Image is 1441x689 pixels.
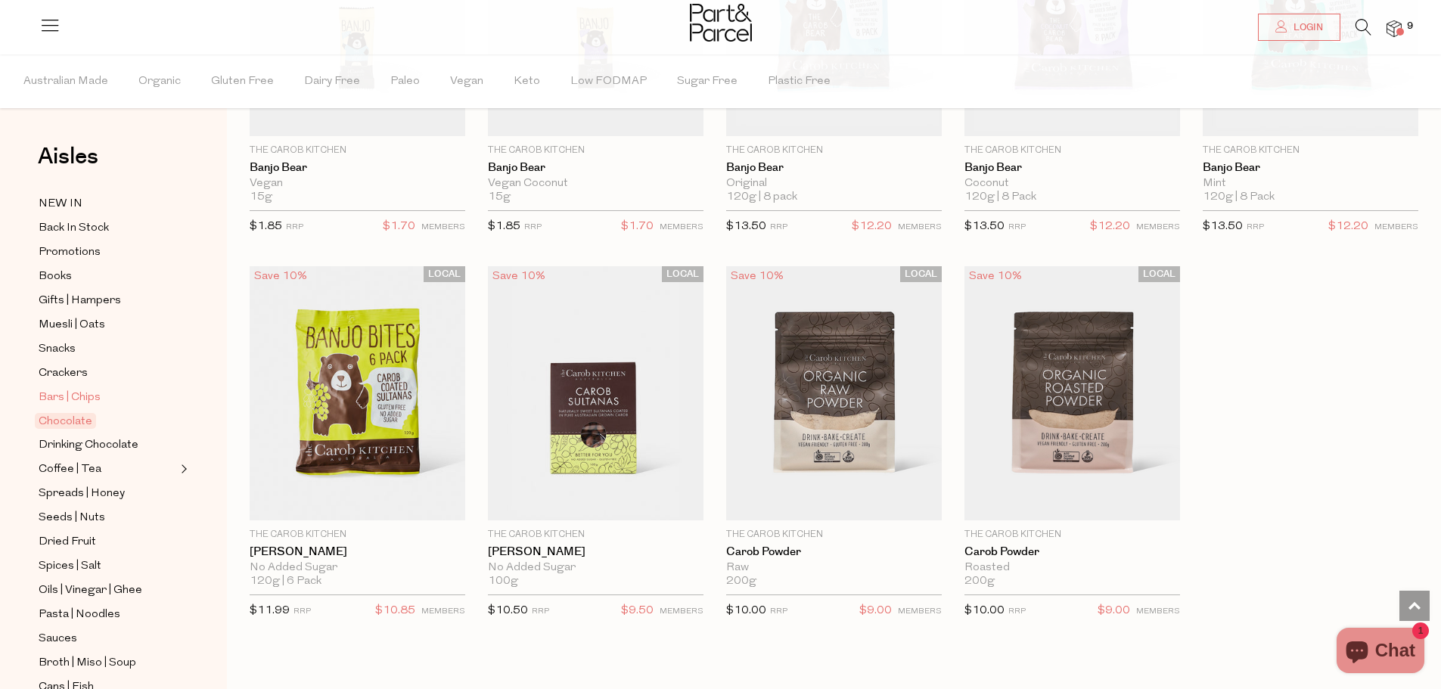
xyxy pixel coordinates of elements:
span: Books [39,268,72,286]
a: Pasta | Noodles [39,605,176,624]
a: Coffee | Tea [39,460,176,479]
span: Promotions [39,244,101,262]
span: $12.20 [1090,217,1130,237]
span: LOCAL [424,266,465,282]
span: Snacks [39,340,76,358]
a: Sauces [39,629,176,648]
span: Spreads | Honey [39,485,125,503]
p: The Carob Kitchen [964,528,1180,542]
div: Coconut [964,177,1180,191]
span: $9.50 [621,601,654,621]
div: Vegan [250,177,465,191]
span: Sauces [39,630,77,648]
p: The Carob Kitchen [250,528,465,542]
a: Spreads | Honey [39,484,176,503]
span: Broth | Miso | Soup [39,654,136,672]
a: Carob Powder [964,545,1180,559]
div: Raw [726,561,942,575]
img: Carob Powder [726,266,942,520]
span: 9 [1403,20,1417,33]
span: Plastic Free [768,55,831,108]
span: $10.85 [375,601,415,621]
small: MEMBERS [421,223,465,231]
span: Bars | Chips [39,389,101,407]
span: $12.20 [1328,217,1368,237]
a: Banjo Bear [964,161,1180,175]
a: 9 [1387,20,1402,36]
div: Save 10% [488,266,550,287]
span: LOCAL [1138,266,1180,282]
a: Crackers [39,364,176,383]
p: The Carob Kitchen [250,144,465,157]
small: RRP [532,607,549,616]
span: $1.85 [250,221,282,232]
span: $9.00 [859,601,892,621]
small: MEMBERS [660,223,703,231]
span: 200g [726,575,756,588]
span: $10.50 [488,605,528,616]
span: Seeds | Nuts [39,509,105,527]
a: Banjo Bear [726,161,942,175]
span: 15g [250,191,272,204]
span: 120g | 6 Pack [250,575,321,588]
span: Australian Made [23,55,108,108]
span: Login [1290,21,1323,34]
span: LOCAL [662,266,703,282]
a: Muesli | Oats [39,315,176,334]
small: MEMBERS [898,223,942,231]
span: Oils | Vinegar | Ghee [39,582,142,600]
a: NEW IN [39,194,176,213]
p: The Carob Kitchen [488,528,703,542]
button: Expand/Collapse Coffee | Tea [177,460,188,478]
inbox-online-store-chat: Shopify online store chat [1332,628,1429,677]
span: $9.00 [1098,601,1130,621]
span: 100g [488,575,518,588]
span: Dried Fruit [39,533,96,551]
div: Vegan Coconut [488,177,703,191]
span: 15g [488,191,511,204]
p: The Carob Kitchen [1203,144,1418,157]
span: Organic [138,55,181,108]
a: Login [1258,14,1340,41]
span: $10.00 [964,605,1005,616]
a: Banjo Bear [488,161,703,175]
div: Save 10% [726,266,788,287]
p: The Carob Kitchen [726,528,942,542]
a: Seeds | Nuts [39,508,176,527]
span: Aisles [38,140,98,173]
small: MEMBERS [1374,223,1418,231]
span: Sugar Free [677,55,738,108]
img: Carob Powder [964,266,1180,520]
span: Crackers [39,365,88,383]
span: Paleo [390,55,420,108]
a: Chocolate [39,412,176,430]
span: $12.20 [852,217,892,237]
span: Drinking Chocolate [39,436,138,455]
p: The Carob Kitchen [726,144,942,157]
span: 120g | 8 Pack [1203,191,1275,204]
span: Keto [514,55,540,108]
img: Part&Parcel [690,4,752,42]
small: MEMBERS [1136,607,1180,616]
span: Muesli | Oats [39,316,105,334]
span: Low FODMAP [570,55,647,108]
span: Coffee | Tea [39,461,101,479]
a: Promotions [39,243,176,262]
small: RRP [1008,223,1026,231]
span: Gluten Free [211,55,274,108]
span: $13.50 [726,221,766,232]
div: Save 10% [964,266,1026,287]
small: MEMBERS [421,607,465,616]
span: $1.70 [621,217,654,237]
small: RRP [286,223,303,231]
a: Snacks [39,340,176,358]
small: RRP [1247,223,1264,231]
div: Original [726,177,942,191]
a: Gifts | Hampers [39,291,176,310]
div: Roasted [964,561,1180,575]
a: [PERSON_NAME] [488,545,703,559]
small: MEMBERS [898,607,942,616]
a: Aisles [38,145,98,183]
a: Spices | Salt [39,557,176,576]
span: $13.50 [964,221,1005,232]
